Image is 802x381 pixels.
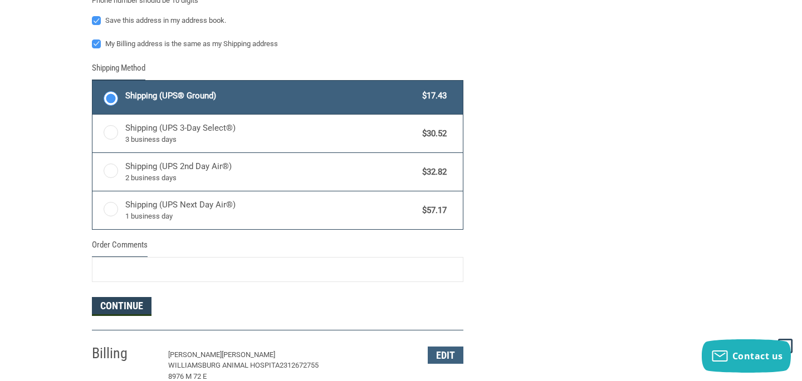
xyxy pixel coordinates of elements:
[168,361,280,369] span: WILLIAMSBURG ANIMAL HOSPITA
[168,350,222,359] span: [PERSON_NAME]
[92,16,463,25] label: Save this address in my address book.
[417,204,447,217] span: $57.17
[125,122,417,145] span: Shipping (UPS 3-Day Select®)
[222,350,275,359] span: [PERSON_NAME]
[125,90,417,102] span: Shipping (UPS® Ground)
[92,239,148,257] legend: Order Comments
[92,39,463,48] label: My Billing address is the same as my Shipping address
[125,134,417,145] span: 3 business days
[92,62,145,80] legend: Shipping Method
[417,127,447,140] span: $30.52
[125,199,417,222] span: Shipping (UPS Next Day Air®)
[125,211,417,222] span: 1 business day
[92,344,157,363] h2: Billing
[417,90,447,102] span: $17.43
[702,339,791,373] button: Contact us
[280,361,319,369] span: 2312672755
[417,166,447,179] span: $32.82
[92,297,151,316] button: Continue
[428,347,463,364] button: Edit
[125,160,417,184] span: Shipping (UPS 2nd Day Air®)
[168,372,207,380] span: 8976 M 72 E
[125,172,417,184] span: 2 business days
[732,350,783,362] span: Contact us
